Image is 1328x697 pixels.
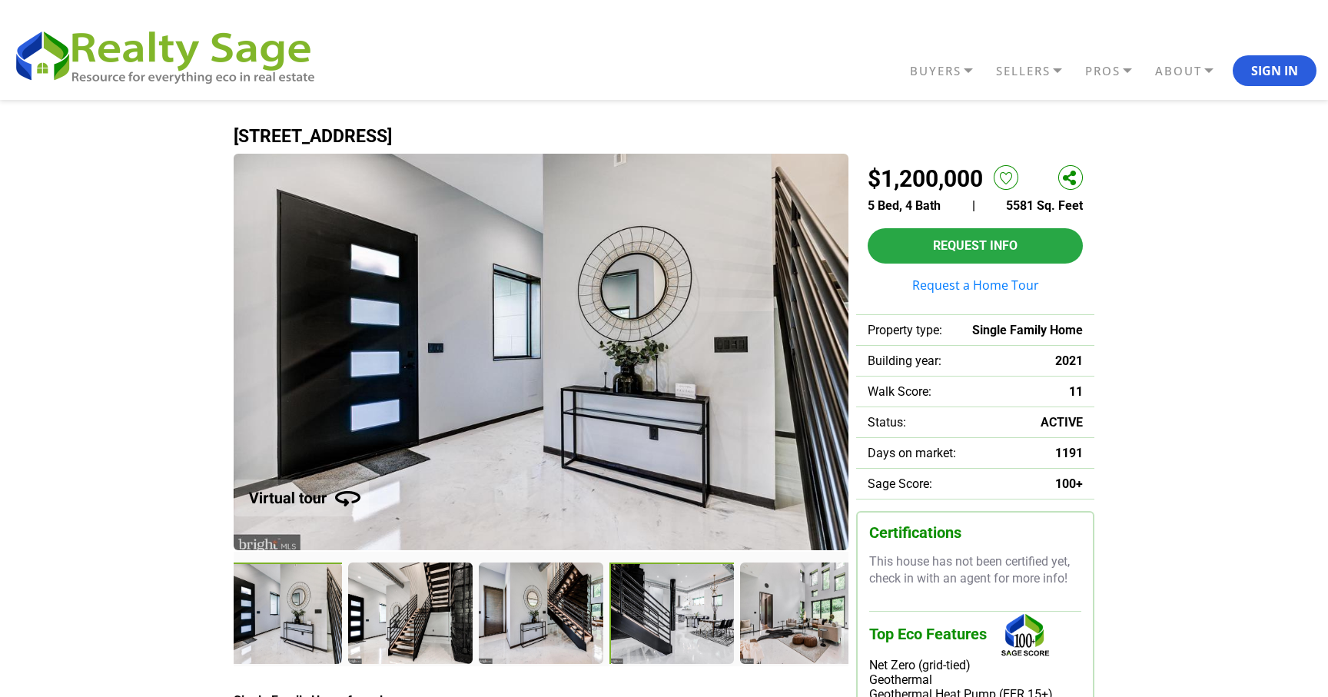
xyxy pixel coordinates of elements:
a: ABOUT [1151,58,1233,85]
span: ACTIVE [1041,415,1083,430]
span: Status: [868,415,906,430]
p: This house has not been certified yet, check in with an agent for more info! [869,553,1081,588]
span: 100+ [1055,476,1083,491]
span: 2021 [1055,353,1083,368]
span: 11 [1069,384,1083,399]
span: Property type: [868,323,942,337]
span: Single Family Home [972,323,1083,337]
span: Building year: [868,353,941,368]
a: PROS [1081,58,1151,85]
button: Sign In [1233,55,1316,86]
span: Sage Score: [868,476,932,491]
button: Request Info [868,228,1083,264]
h1: [STREET_ADDRESS] [234,127,1094,146]
a: BUYERS [906,58,992,85]
a: Request a Home Tour [868,279,1083,291]
img: REALTY SAGE [12,25,330,86]
h2: $1,200,000 [868,165,983,192]
span: 5 Bed, 4 Bath [868,198,941,213]
span: 5581 Sq. Feet [1006,198,1083,213]
span: Walk Score: [868,384,931,399]
a: SELLERS [992,58,1081,85]
h3: Top Eco Features [869,611,1081,658]
h3: Certifications [869,524,1081,542]
span: | [972,198,975,213]
span: 1191 [1055,446,1083,460]
span: Days on market: [868,446,956,460]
